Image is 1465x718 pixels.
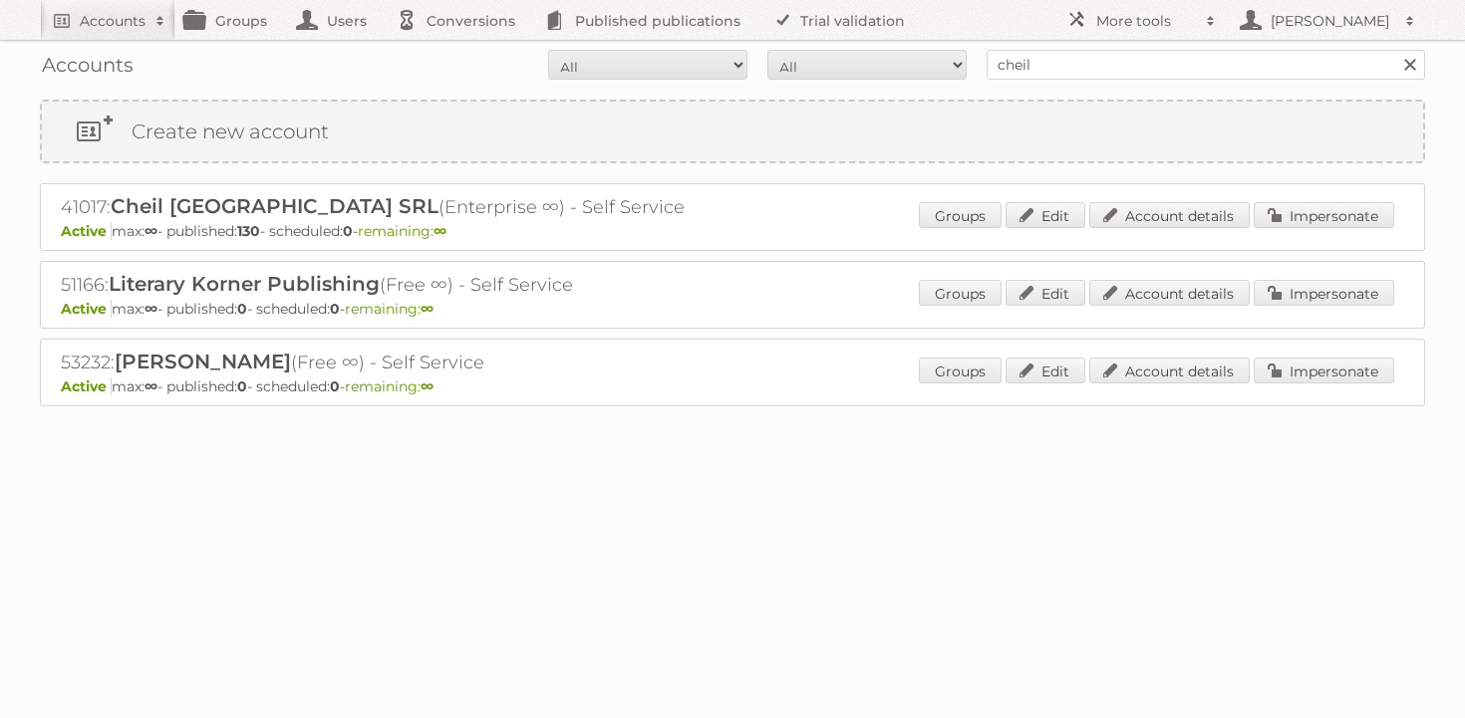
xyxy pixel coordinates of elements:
a: Impersonate [1254,202,1394,228]
span: Active [61,222,112,240]
h2: 41017: (Enterprise ∞) - Self Service [61,194,758,220]
strong: 0 [237,377,247,395]
strong: 0 [330,300,340,318]
span: [PERSON_NAME] [115,350,291,373]
a: Edit [1006,280,1085,306]
strong: 0 [343,222,353,240]
a: Account details [1089,358,1250,383]
span: Active [61,300,112,318]
a: Groups [919,202,1002,228]
a: Impersonate [1254,280,1394,306]
strong: 0 [237,300,247,318]
a: Impersonate [1254,358,1394,383]
strong: ∞ [145,222,157,240]
h2: 53232: (Free ∞) - Self Service [61,350,758,375]
span: remaining: [345,377,434,395]
a: Edit [1006,202,1085,228]
span: Literary Korner Publishing [109,272,380,296]
a: Create new account [42,102,1423,161]
strong: ∞ [421,300,434,318]
strong: ∞ [434,222,446,240]
p: max: - published: - scheduled: - [61,300,1404,318]
h2: 51166: (Free ∞) - Self Service [61,272,758,298]
span: Cheil [GEOGRAPHIC_DATA] SRL [111,194,439,218]
strong: 0 [330,377,340,395]
p: max: - published: - scheduled: - [61,377,1404,395]
strong: ∞ [421,377,434,395]
strong: 130 [237,222,260,240]
strong: ∞ [145,377,157,395]
h2: More tools [1096,11,1196,31]
a: Edit [1006,358,1085,383]
span: remaining: [345,300,434,318]
p: max: - published: - scheduled: - [61,222,1404,240]
h2: [PERSON_NAME] [1266,11,1395,31]
span: Active [61,377,112,395]
a: Groups [919,358,1002,383]
a: Account details [1089,202,1250,228]
strong: ∞ [145,300,157,318]
h2: Accounts [80,11,146,31]
a: Groups [919,280,1002,306]
span: remaining: [358,222,446,240]
a: Account details [1089,280,1250,306]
